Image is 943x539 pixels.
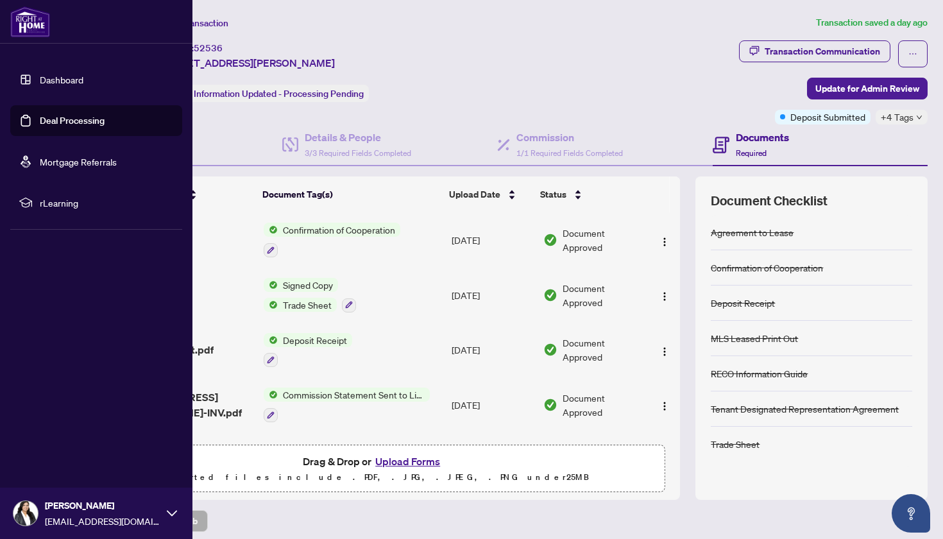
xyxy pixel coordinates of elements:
[13,501,38,526] img: Profile Icon
[45,514,160,528] span: [EMAIL_ADDRESS][DOMAIN_NAME]
[305,148,411,158] span: 3/3 Required Fields Completed
[40,156,117,167] a: Mortgage Referrals
[535,176,645,212] th: Status
[892,494,930,533] button: Open asap
[711,192,828,210] span: Document Checklist
[815,78,919,99] span: Update for Admin Review
[736,130,789,145] h4: Documents
[711,296,775,310] div: Deposit Receipt
[305,130,411,145] h4: Details & People
[711,331,798,345] div: MLS Leased Print Out
[264,278,278,292] img: Status Icon
[654,285,675,305] button: Logo
[194,88,364,99] span: Information Updated - Processing Pending
[916,114,922,121] span: down
[765,41,880,62] div: Transaction Communication
[278,333,352,347] span: Deposit Receipt
[807,78,928,99] button: Update for Admin Review
[446,377,538,432] td: [DATE]
[711,402,899,416] div: Tenant Designated Representation Agreement
[40,74,83,85] a: Dashboard
[446,212,538,268] td: [DATE]
[40,196,173,210] span: rLearning
[264,333,278,347] img: Status Icon
[659,237,670,247] img: Logo
[446,268,538,323] td: [DATE]
[159,55,335,71] span: [STREET_ADDRESS][PERSON_NAME]
[159,85,369,102] div: Status:
[816,15,928,30] article: Transaction saved a day ago
[40,115,105,126] a: Deal Processing
[659,346,670,357] img: Logo
[45,499,160,513] span: [PERSON_NAME]
[711,261,823,275] div: Confirmation of Cooperation
[446,432,538,481] td: [DATE]
[881,110,913,124] span: +4 Tags
[543,288,557,302] img: Document Status
[739,40,890,62] button: Transaction Communication
[303,453,444,470] span: Drag & Drop or
[654,339,675,360] button: Logo
[563,336,644,364] span: Document Approved
[563,281,644,309] span: Document Approved
[659,291,670,302] img: Logo
[711,366,808,381] div: RECO Information Guide
[516,148,623,158] span: 1/1 Required Fields Completed
[659,401,670,411] img: Logo
[278,223,400,237] span: Confirmation of Cooperation
[278,298,337,312] span: Trade Sheet
[908,49,917,58] span: ellipsis
[446,323,538,378] td: [DATE]
[540,187,566,201] span: Status
[160,17,228,29] span: View Transaction
[711,225,794,239] div: Agreement to Lease
[83,445,664,493] span: Drag & Drop orUpload FormsSupported files include .PDF, .JPG, .JPEG, .PNG under25MB
[264,278,356,312] button: Status IconSigned CopyStatus IconTrade Sheet
[449,187,500,201] span: Upload Date
[654,230,675,250] button: Logo
[278,388,430,402] span: Commission Statement Sent to Listing Brokerage
[194,42,223,54] span: 52536
[10,6,50,37] img: logo
[563,391,644,419] span: Document Approved
[90,470,656,485] p: Supported files include .PDF, .JPG, .JPEG, .PNG under 25 MB
[371,453,444,470] button: Upload Forms
[264,333,352,368] button: Status IconDeposit Receipt
[543,233,557,247] img: Document Status
[444,176,535,212] th: Upload Date
[264,388,278,402] img: Status Icon
[543,343,557,357] img: Document Status
[563,226,644,254] span: Document Approved
[264,298,278,312] img: Status Icon
[278,278,338,292] span: Signed Copy
[264,223,278,237] img: Status Icon
[736,148,767,158] span: Required
[790,110,865,124] span: Deposit Submitted
[264,388,430,422] button: Status IconCommission Statement Sent to Listing Brokerage
[654,395,675,415] button: Logo
[257,176,444,212] th: Document Tag(s)
[516,130,623,145] h4: Commission
[264,223,400,257] button: Status IconConfirmation of Cooperation
[543,398,557,412] img: Document Status
[711,437,760,451] div: Trade Sheet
